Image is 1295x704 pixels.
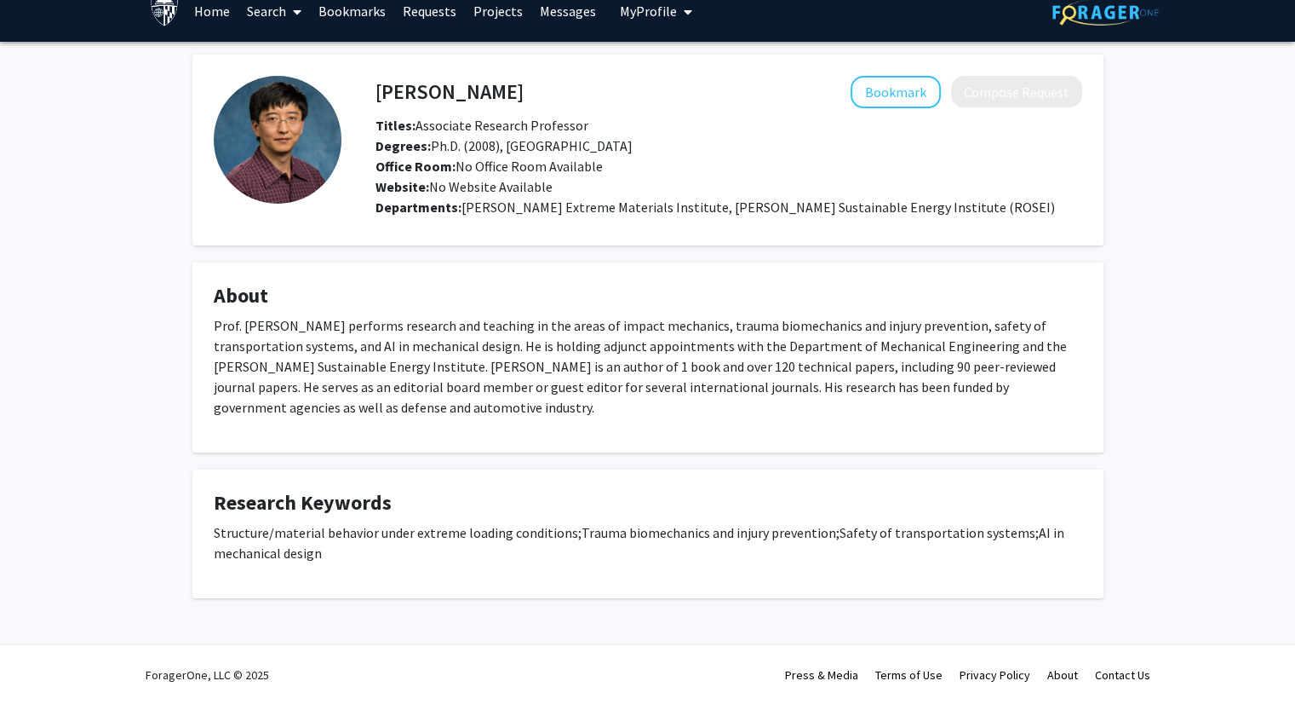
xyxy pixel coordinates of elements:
img: Profile Picture [214,76,341,204]
a: Contact Us [1095,667,1150,683]
b: Website: [375,178,429,195]
span: Trauma biomechanics and injury prevention; [582,524,839,541]
a: Terms of Use [875,667,943,683]
b: Titles: [375,117,415,134]
p: Prof. [PERSON_NAME] performs research and teaching in the areas of impact mechanics, trauma biome... [214,315,1082,418]
span: [PERSON_NAME] Extreme Materials Institute, [PERSON_NAME] Sustainable Energy Institute (ROSEI) [461,199,1055,216]
iframe: Chat [13,627,72,691]
span: My Profile [620,3,677,20]
a: Press & Media [785,667,858,683]
button: Compose Request to Feng Zhu [951,76,1082,107]
b: Departments: [375,199,461,216]
span: Associate Research Professor [375,117,588,134]
a: Privacy Policy [960,667,1030,683]
h4: [PERSON_NAME] [375,76,524,107]
span: No Office Room Available [375,158,603,175]
span: No Website Available [375,178,553,195]
span: Safety of transportation systems; [839,524,1039,541]
b: Office Room: [375,158,456,175]
b: Degrees: [375,137,431,154]
button: Add Feng Zhu to Bookmarks [851,76,941,108]
a: About [1047,667,1078,683]
p: Structure/material behavior under extreme loading conditions; [214,522,1082,563]
h4: About [214,284,1082,309]
span: Ph.D. (2008), [GEOGRAPHIC_DATA] [375,137,633,154]
span: AI in mechanical design [214,524,1064,562]
h4: Research Keywords [214,491,1082,516]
